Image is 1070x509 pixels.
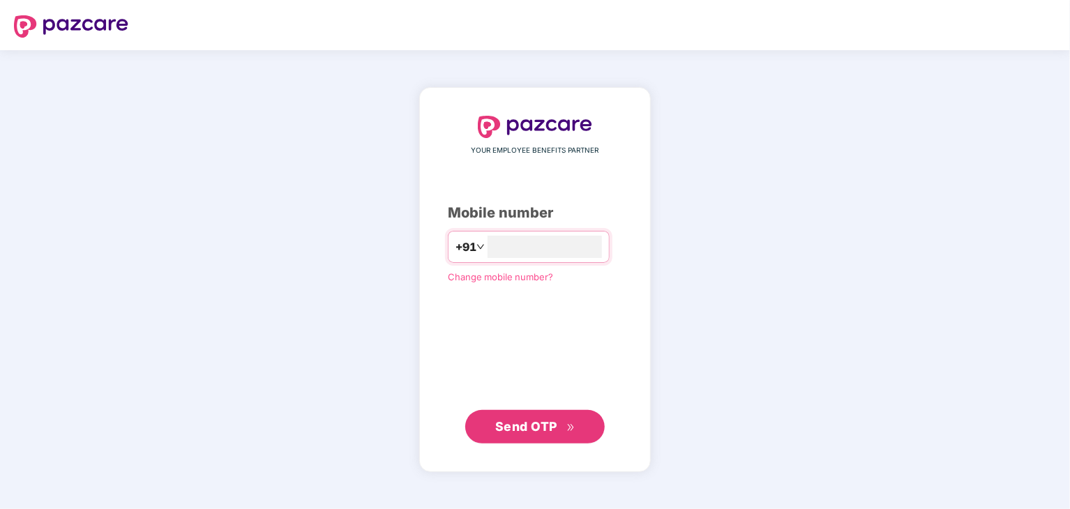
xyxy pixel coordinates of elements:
[455,238,476,256] span: +91
[472,145,599,156] span: YOUR EMPLOYEE BENEFITS PARTNER
[448,271,553,282] a: Change mobile number?
[14,15,128,38] img: logo
[448,202,622,224] div: Mobile number
[495,419,557,434] span: Send OTP
[476,243,485,251] span: down
[478,116,592,138] img: logo
[566,423,575,432] span: double-right
[465,410,605,443] button: Send OTPdouble-right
